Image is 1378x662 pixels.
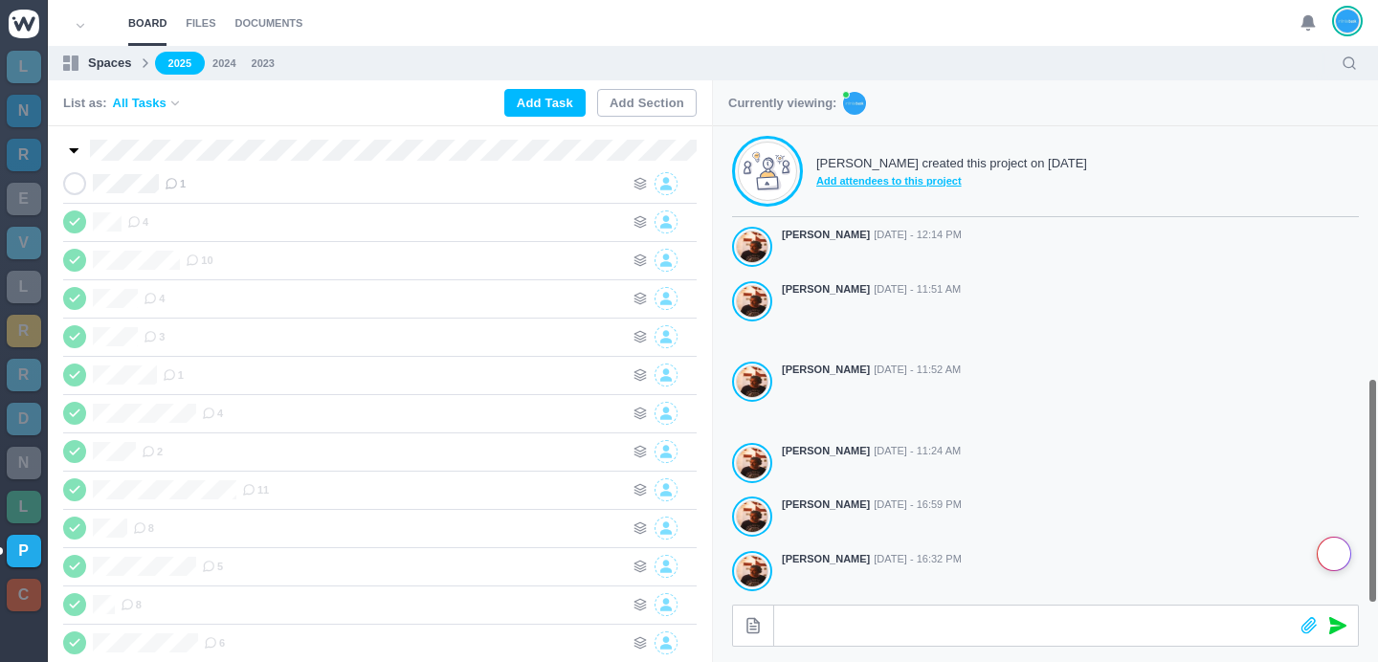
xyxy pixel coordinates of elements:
img: Antonio Lopes [737,285,767,318]
strong: [PERSON_NAME] [782,551,870,567]
div: List as: [63,94,182,113]
span: [DATE] - 16:59 PM [874,496,962,513]
img: Antonio Lopes [737,231,767,263]
a: 2023 [252,55,275,72]
a: L [7,271,41,303]
span: [DATE] - 16:32 PM [874,551,962,567]
strong: [PERSON_NAME] [782,496,870,513]
a: V [7,227,41,259]
a: R [7,139,41,171]
strong: [PERSON_NAME] [782,443,870,459]
span: All Tasks [113,94,167,113]
img: Antonio Lopes [737,365,767,398]
strong: [PERSON_NAME] [782,227,870,243]
img: Antonio Lopes [737,447,767,479]
span: Add attendees to this project [816,173,1087,189]
img: João Tosta [1336,9,1359,33]
span: [DATE] - 11:51 AM [874,281,961,298]
button: Add Section [597,89,697,117]
img: Antonio Lopes [737,555,767,587]
span: [DATE] - 11:52 AM [874,362,961,378]
img: Antonio Lopes [737,500,767,533]
button: Add Task [504,89,586,117]
p: Currently viewing: [728,94,836,113]
img: spaces [63,55,78,71]
a: R [7,359,41,391]
p: Spaces [88,54,132,73]
strong: [PERSON_NAME] [782,362,870,378]
img: JT [843,92,866,115]
p: [PERSON_NAME] created this project on [DATE] [816,154,1087,173]
img: No messages [744,151,791,191]
span: [DATE] - 12:14 PM [874,227,962,243]
a: 2024 [212,55,235,72]
strong: [PERSON_NAME] [782,281,870,298]
a: 2025 [155,52,205,76]
a: P [7,535,41,567]
a: R [7,315,41,347]
span: [DATE] - 11:24 AM [874,443,961,459]
a: N [7,95,41,127]
a: C [7,579,41,611]
img: winio [9,10,39,38]
a: D [7,403,41,435]
a: N [7,447,41,479]
a: L [7,491,41,523]
a: L [7,51,41,83]
a: E [7,183,41,215]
